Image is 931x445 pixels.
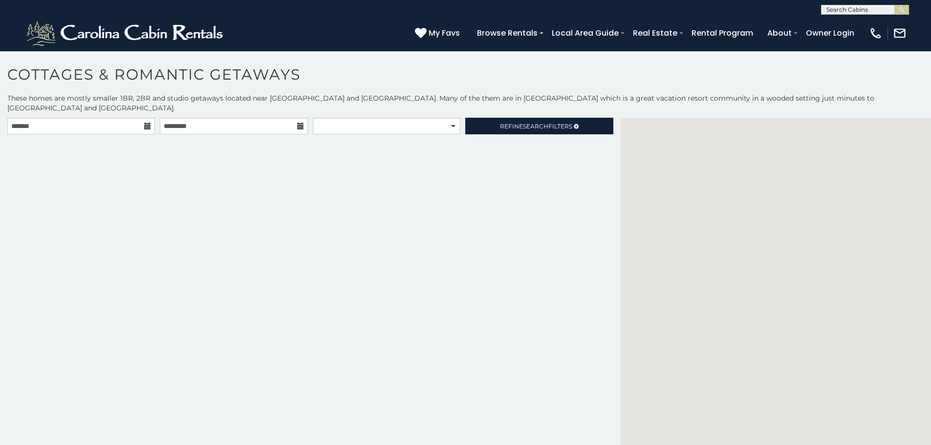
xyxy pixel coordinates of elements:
[687,24,758,42] a: Rental Program
[472,24,542,42] a: Browse Rentals
[628,24,682,42] a: Real Estate
[762,24,797,42] a: About
[24,19,227,48] img: White-1-2.png
[801,24,859,42] a: Owner Login
[415,27,462,40] a: My Favs
[523,123,548,130] span: Search
[465,118,613,134] a: RefineSearchFilters
[893,26,907,40] img: mail-regular-white.png
[547,24,624,42] a: Local Area Guide
[429,27,460,39] span: My Favs
[500,123,572,130] span: Refine Filters
[869,26,883,40] img: phone-regular-white.png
